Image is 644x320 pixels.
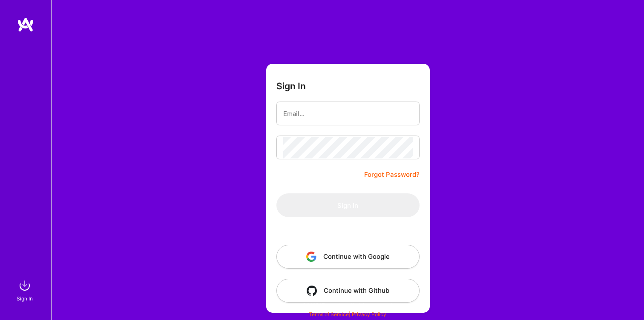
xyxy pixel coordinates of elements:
div: © 2025 ATeams Inc., All rights reserved. [51,295,644,316]
img: logo [17,17,34,32]
span: | [309,311,386,317]
button: Sign In [276,193,420,217]
div: Sign In [17,294,33,303]
button: Continue with Google [276,245,420,269]
input: Email... [283,103,413,125]
a: Forgot Password? [364,170,420,180]
a: Terms of Service [309,311,349,317]
h3: Sign In [276,81,306,91]
a: sign inSign In [18,277,33,303]
img: icon [307,286,317,296]
button: Continue with Github [276,279,420,303]
img: icon [306,252,316,262]
a: Privacy Policy [352,311,386,317]
img: sign in [16,277,33,294]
